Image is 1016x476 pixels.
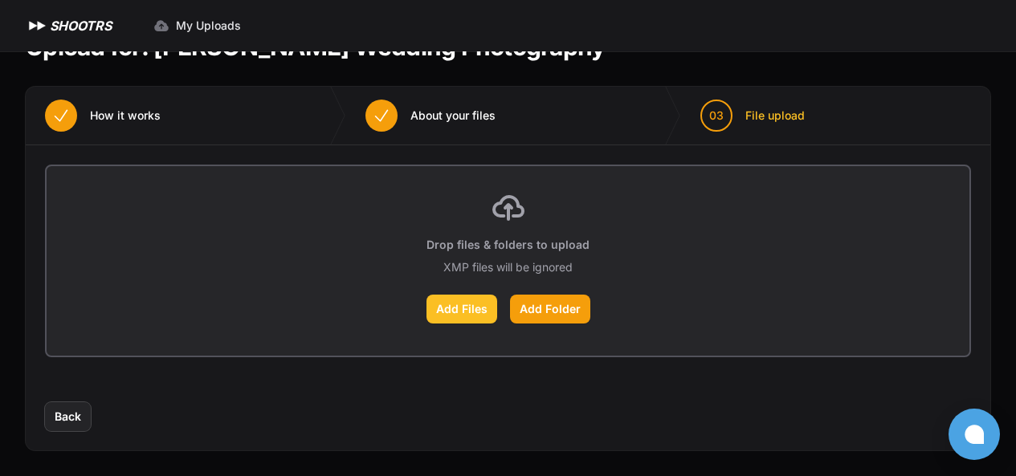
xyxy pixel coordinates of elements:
span: Back [55,409,81,425]
p: Drop files & folders to upload [426,237,590,253]
img: SHOOTRS [26,16,50,35]
button: 03 File upload [681,87,824,144]
h1: SHOOTRS [50,16,112,35]
a: My Uploads [144,11,251,40]
button: Back [45,402,91,431]
button: Open chat window [949,409,1000,460]
button: About your files [346,87,515,144]
span: 03 [709,108,724,124]
label: Add Files [426,295,497,323]
button: How it works [26,87,180,144]
a: SHOOTRS SHOOTRS [26,16,112,35]
p: XMP files will be ignored [443,259,573,275]
span: My Uploads [176,18,241,34]
span: How it works [90,108,161,124]
span: File upload [745,108,805,124]
span: About your files [410,108,496,124]
label: Add Folder [510,295,590,323]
